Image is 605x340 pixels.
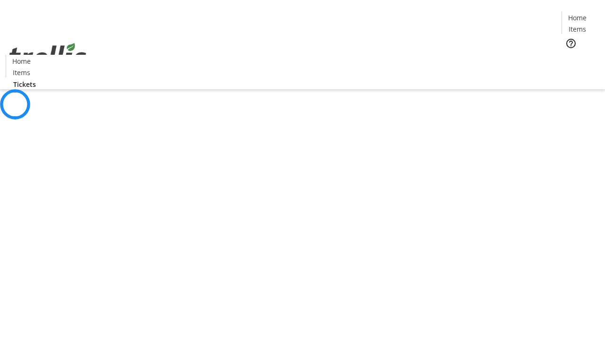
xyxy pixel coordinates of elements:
a: Tickets [562,55,599,65]
span: Home [12,56,31,66]
span: Items [13,68,30,77]
span: Tickets [569,55,592,65]
a: Home [6,56,36,66]
a: Home [562,13,592,23]
span: Home [568,13,587,23]
a: Items [6,68,36,77]
a: Items [562,24,592,34]
a: Tickets [6,79,43,89]
img: Orient E2E Organization anWVwFg3SF's Logo [6,33,90,80]
span: Items [569,24,586,34]
span: Tickets [13,79,36,89]
button: Help [562,34,580,53]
